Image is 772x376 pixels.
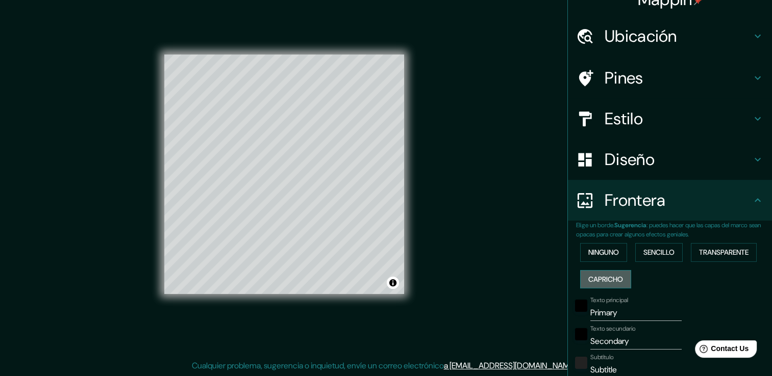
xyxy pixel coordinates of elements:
div: Pines [568,58,772,98]
label: Subtítulo [590,353,614,362]
label: Texto secundario [590,325,636,333]
div: Estilo [568,98,772,139]
button: Transparente [691,243,757,262]
h4: Frontera [605,190,752,210]
button: Alternar atribución [387,277,399,289]
b: Sugerencia [614,221,646,229]
button: Sencillo [635,243,683,262]
p: Elige un borde. : puedes hacer que las capas del marco sean opacas para crear algunos efectos gen... [576,221,772,239]
h4: Ubicación [605,26,752,46]
a: a [EMAIL_ADDRESS][DOMAIN_NAME] [444,360,576,371]
h4: Estilo [605,109,752,129]
font: Capricho [588,273,623,286]
div: Diseño [568,139,772,180]
h4: Pines [605,68,752,88]
font: Sencillo [643,246,675,259]
button: color-222222 [575,357,587,369]
button: negro [575,328,587,340]
font: Transparente [699,246,749,259]
div: Frontera [568,180,772,221]
font: Ninguno [588,246,619,259]
iframe: Help widget launcher [681,336,761,365]
button: negro [575,300,587,312]
button: Ninguno [580,243,627,262]
label: Texto principal [590,296,628,305]
h4: Diseño [605,149,752,170]
div: Ubicación [568,16,772,57]
button: Capricho [580,270,631,289]
p: Cualquier problema, sugerencia o inquietud, envíe un correo electrónico . [192,360,577,372]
